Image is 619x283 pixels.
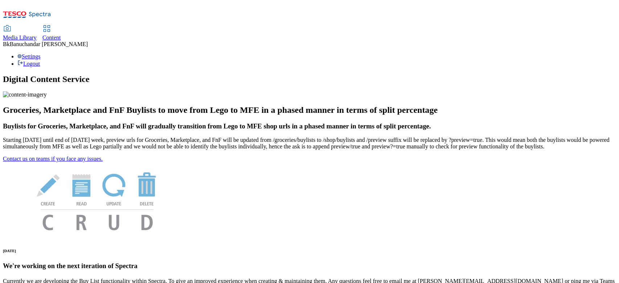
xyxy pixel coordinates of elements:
h6: [DATE] [3,249,616,253]
a: Contact us on teams if you face any issues. [3,156,103,162]
span: Media Library [3,34,37,41]
span: Banuchandar [PERSON_NAME] [10,41,88,47]
h3: Buylists for Groceries, Marketplace, and FnF will gradually transition from Lego to MFE shop urls... [3,122,616,130]
a: Content [42,26,61,41]
h1: Digital Content Service [3,74,616,84]
a: Media Library [3,26,37,41]
p: Starting [DATE] until end of [DATE] week, preview urls for Groceries, Marketplace, and FnF will b... [3,137,616,150]
h3: We're working on the next iteration of Spectra [3,262,616,270]
span: Content [42,34,61,41]
img: content-imagery [3,91,47,98]
img: News Image [3,162,191,238]
h2: Groceries, Marketplace and FnF Buylists to move from Lego to MFE in a phased manner in terms of s... [3,105,616,115]
span: Bk [3,41,10,47]
a: Logout [17,61,40,67]
a: Settings [17,53,41,60]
